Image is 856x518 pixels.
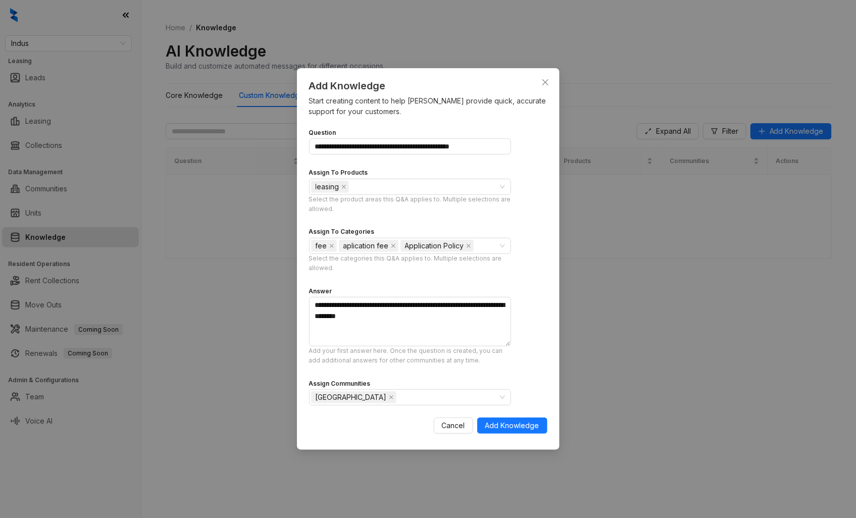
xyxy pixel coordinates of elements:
span: Spring Gardens [311,391,396,403]
div: Assign Communities [309,379,371,389]
button: Close [537,74,553,90]
span: close [341,184,346,189]
span: aplication fee [339,240,398,252]
span: close [541,78,549,86]
span: close [466,243,471,248]
div: Start creating content to help [PERSON_NAME] provide quick, accurate support for your customers. [309,95,547,117]
button: Cancel [434,418,473,434]
button: Add Knowledge [477,418,547,434]
span: close [329,243,334,248]
span: Application Policy [405,240,464,251]
span: [GEOGRAPHIC_DATA] [316,392,387,403]
span: fee [311,240,337,252]
div: Select the categories this Q&A applies to. Multiple selections are allowed. [309,254,511,273]
span: leasing [311,181,349,193]
span: close [391,243,396,248]
span: close [389,395,394,400]
div: Assign To Categories [309,227,375,237]
span: Add Knowledge [485,420,539,431]
span: Application Policy [400,240,474,252]
div: Add Knowledge [309,78,547,93]
span: Cancel [442,420,465,431]
div: Question [309,128,336,138]
span: aplication fee [343,240,389,251]
div: Add your first answer here. Once the question is created, you can add additional answers for othe... [309,346,511,366]
span: fee [316,240,327,251]
div: Answer [309,287,332,296]
div: Assign To Products [309,168,368,178]
span: leasing [316,181,339,192]
div: Select the product areas this Q&A applies to. Multiple selections are allowed. [309,195,511,214]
